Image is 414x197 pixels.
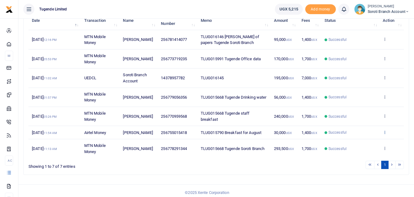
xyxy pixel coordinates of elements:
[302,114,317,119] span: 1,700
[274,95,292,100] span: 56,000
[271,11,298,30] th: Amount: activate to sort column ascending
[28,160,182,170] div: Showing 1 to 7 of 7 entries
[302,37,317,42] span: 1,400
[305,4,336,14] li: Toup your wallet
[161,57,187,61] span: 256773719235
[84,92,106,103] span: MTN Mobile Money
[84,34,106,45] span: MTN Mobile Money
[123,130,153,135] span: [PERSON_NAME]
[329,130,347,135] span: Successful
[305,4,336,14] span: Add money
[44,38,57,41] small: 12:16 PM
[44,115,57,118] small: 05:26 PM
[275,4,303,15] a: UGX 5,215
[201,95,266,100] span: TLUG015668 Tugende Drinking water
[32,146,57,151] span: [DATE]
[32,114,57,119] span: [DATE]
[201,146,264,151] span: TLUG015668 Tugende Soroti Branch
[32,76,57,80] span: [DATE]
[201,130,261,135] span: TLUG015790 Breakfast for August
[329,114,347,119] span: Successful
[354,4,365,15] img: profile-user
[201,111,249,122] span: TLUG015668 Tugende staff breakfast
[311,96,317,99] small: UGX
[298,11,321,30] th: Fees: activate to sort column ascending
[274,130,292,135] span: 30,000
[329,75,347,81] span: Successful
[28,11,81,30] th: Date: activate to sort column descending
[368,9,409,14] span: Soroti Branch Account
[201,57,261,61] span: TLUG015991 Tugende Office data
[311,147,317,151] small: UGX
[272,4,305,15] li: Wallet ballance
[32,130,57,135] span: [DATE]
[44,77,57,80] small: 11:02 AM
[302,146,317,151] span: 1,700
[329,146,347,152] span: Successful
[279,6,298,12] span: UGX 5,215
[161,146,187,151] span: 256778291344
[311,38,317,41] small: UGX
[123,57,153,61] span: [PERSON_NAME]
[354,4,409,15] a: profile-user [PERSON_NAME] Soroti Branch Account
[311,77,317,80] small: UGX
[158,11,197,30] th: Account Number: activate to sort column ascending
[44,57,57,61] small: 05:53 PM
[5,51,13,61] li: M
[302,130,317,135] span: 1,400
[123,37,153,42] span: [PERSON_NAME]
[302,76,317,80] span: 7,000
[302,57,317,61] span: 1,700
[288,77,294,80] small: UGX
[123,73,146,83] span: Soroti Branch Account
[274,146,294,151] span: 293,500
[161,95,187,100] span: 256779056356
[311,131,317,135] small: UGX
[368,4,409,9] small: [PERSON_NAME]
[161,114,187,119] span: 256770959568
[81,11,120,30] th: Transaction: activate to sort column ascending
[6,7,13,11] a: logo-small logo-large logo-large
[32,95,57,100] span: [DATE]
[311,115,317,118] small: UGX
[161,37,187,42] span: 256781414077
[201,76,224,80] span: TLUG016145
[32,57,57,61] span: [DATE]
[329,94,347,100] span: Successful
[286,96,292,99] small: UGX
[84,130,106,135] span: Airtel Money
[84,111,106,122] span: MTN Mobile Money
[311,57,317,61] small: UGX
[44,131,57,135] small: 11:54 AM
[381,161,389,169] a: 1
[305,6,336,11] a: Add money
[161,130,187,135] span: 256755015418
[288,57,294,61] small: UGX
[274,57,294,61] span: 170,000
[84,143,106,154] span: MTN Mobile Money
[123,146,153,151] span: [PERSON_NAME]
[379,11,404,30] th: Action: activate to sort column ascending
[123,114,153,119] span: [PERSON_NAME]
[288,115,294,118] small: UGX
[5,156,13,166] li: Ac
[197,11,271,30] th: Memo: activate to sort column ascending
[161,76,185,80] span: 14378957782
[302,95,317,100] span: 1,400
[84,76,97,80] span: UEDCL
[6,6,13,13] img: logo-small
[32,37,57,42] span: [DATE]
[286,131,292,135] small: UGX
[44,147,57,151] small: 11:13 AM
[274,37,292,42] span: 95,000
[329,37,347,42] span: Successful
[288,147,294,151] small: UGX
[37,6,70,12] span: Tugende Limited
[274,76,294,80] span: 195,000
[321,11,379,30] th: Status: activate to sort column ascending
[329,56,347,62] span: Successful
[286,38,292,41] small: UGX
[123,95,153,100] span: [PERSON_NAME]
[201,34,259,45] span: TLUG016146 [PERSON_NAME] of papers Tugende Soroti Branch
[274,114,294,119] span: 240,000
